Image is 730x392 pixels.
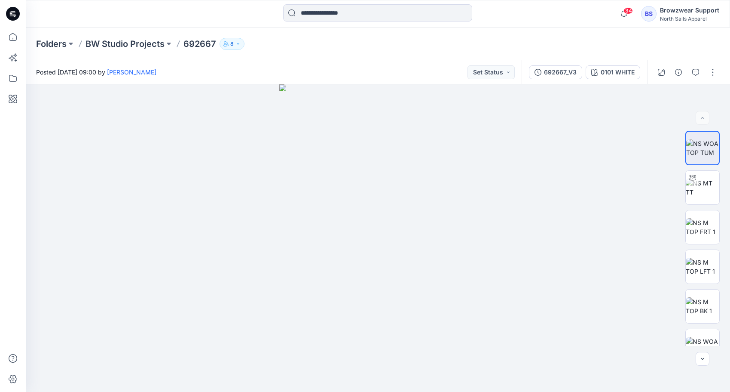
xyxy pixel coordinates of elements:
[544,68,577,77] div: 692667_V3
[529,65,582,79] button: 692667_V3
[586,65,640,79] button: 0101 WHITE
[686,337,719,355] img: NS WOA TOP FRT
[107,68,156,76] a: [PERSON_NAME]
[230,39,234,49] p: 8
[672,65,685,79] button: Details
[183,38,216,50] p: 692667
[36,38,67,50] a: Folders
[601,68,635,77] div: 0101 WHITE
[686,258,719,276] img: NS M TOP LFT 1
[623,7,633,14] span: 34
[660,5,719,15] div: Browzwear Support
[686,297,719,315] img: NS M TOP BK 1
[279,84,477,392] img: eyJhbGciOiJIUzI1NiIsImtpZCI6IjAiLCJzbHQiOiJzZXMiLCJ0eXAiOiJKV1QifQ.eyJkYXRhIjp7InR5cGUiOiJzdG9yYW...
[686,139,719,157] img: NS WOA TOP TUM
[86,38,165,50] a: BW Studio Projects
[686,218,719,236] img: NS M TOP FRT 1
[641,6,657,22] div: BS
[36,68,156,77] span: Posted [DATE] 09:00 by
[660,15,719,22] div: North Sails Apparel
[220,38,244,50] button: 8
[686,179,719,197] img: NS MT TT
